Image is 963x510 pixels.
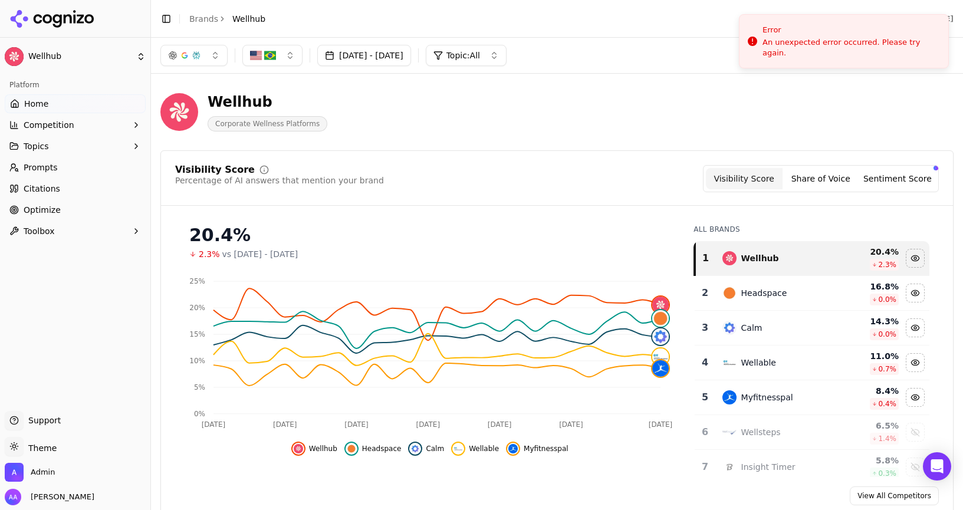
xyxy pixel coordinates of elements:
tspan: 20% [189,304,205,312]
span: Corporate Wellness Platforms [208,116,327,131]
div: 2 [699,286,710,300]
img: myfitnesspal [652,360,669,377]
tspan: [DATE] [649,420,673,429]
span: 1.4 % [878,434,896,443]
button: Hide headspace data [344,442,402,456]
button: Visibility Score [706,168,783,189]
div: 3 [699,321,710,335]
tspan: 25% [189,277,205,285]
div: Headspace [741,287,787,299]
tspan: 15% [189,330,205,338]
span: 0.0 % [878,295,896,304]
span: vs [DATE] - [DATE] [222,248,298,260]
tspan: 0% [194,410,205,418]
div: 5 [699,390,710,404]
tspan: [DATE] [273,420,297,429]
button: Toolbox [5,222,146,241]
button: Hide myfitnesspal data [906,388,925,407]
img: wellable [722,356,737,370]
tspan: [DATE] [416,420,441,429]
a: Optimize [5,200,146,219]
img: headspace [652,310,669,327]
img: wellhub [722,251,737,265]
tspan: [DATE] [202,420,226,429]
div: Wellhub [208,93,327,111]
span: Prompts [24,162,58,173]
tr: 7insight timerInsight Timer5.8%0.3%Show insight timer data [695,450,929,485]
button: Sentiment Score [859,168,936,189]
tr: 4wellableWellable11.0%0.7%Hide wellable data [695,346,929,380]
div: 8.4 % [839,385,899,397]
img: calm [722,321,737,335]
span: 2.3% [199,248,220,260]
div: All Brands [694,225,929,234]
button: Open organization switcher [5,463,55,482]
div: 7 [699,460,710,474]
div: 5.8 % [839,455,899,466]
tr: 1wellhubWellhub20.4%2.3%Hide wellhub data [695,241,929,276]
div: 16.8 % [839,281,899,292]
div: 20.4 % [839,246,899,258]
span: Home [24,98,48,110]
div: 14.3 % [839,315,899,327]
button: Hide wellable data [451,442,499,456]
span: 2.3 % [878,260,896,269]
img: calm [410,444,420,453]
button: Topics [5,137,146,156]
img: Wellhub [160,93,198,131]
button: Hide wellable data [906,353,925,372]
span: Headspace [362,444,402,453]
tspan: [DATE] [344,420,369,429]
div: Wellsteps [741,426,781,438]
img: wellhub [652,297,669,313]
span: Theme [24,443,57,453]
span: Toolbox [24,225,55,237]
span: Admin [31,467,55,478]
span: Wellhub [232,13,265,25]
tr: 2headspaceHeadspace16.8%0.0%Hide headspace data [695,276,929,311]
img: wellsteps [722,425,737,439]
span: Citations [24,183,60,195]
button: Competition [5,116,146,134]
div: Visibility Score [175,165,255,175]
img: wellable [453,444,463,453]
button: Hide headspace data [906,284,925,302]
span: 0.4 % [878,399,896,409]
nav: breadcrumb [189,13,265,25]
div: Insight Timer [741,461,796,473]
span: 0.3 % [878,469,896,478]
button: Hide calm data [408,442,444,456]
tspan: 10% [189,357,205,365]
span: Wellhub [309,444,337,453]
span: [PERSON_NAME] [26,492,94,502]
button: Share of Voice [783,168,859,189]
button: Open user button [5,489,94,505]
img: calm [652,328,669,345]
img: insight timer [722,460,737,474]
button: Show wellsteps data [906,423,925,442]
div: Error [762,24,939,36]
div: 1 [701,251,710,265]
button: Hide calm data [906,318,925,337]
img: myfitnesspal [508,444,518,453]
div: Wellhub [741,252,779,264]
img: wellable [652,348,669,365]
span: Wellable [469,444,499,453]
span: Topic: All [446,50,480,61]
div: 6.5 % [839,420,899,432]
a: Brands [189,14,218,24]
tr: 6wellstepsWellsteps6.5%1.4%Show wellsteps data [695,415,929,450]
span: Wellhub [28,51,132,62]
tr: 5myfitnesspalMyfitnesspal8.4%0.4%Hide myfitnesspal data [695,380,929,415]
div: 4 [699,356,710,370]
img: US [250,50,262,61]
div: Open Intercom Messenger [923,452,951,481]
a: View All Competitors [850,486,939,505]
span: Topics [24,140,49,152]
tr: 3calmCalm14.3%0.0%Hide calm data [695,311,929,346]
img: Admin [5,463,24,482]
img: BR [264,50,276,61]
tspan: [DATE] [488,420,512,429]
button: [DATE] - [DATE] [317,45,411,66]
span: Competition [24,119,74,131]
